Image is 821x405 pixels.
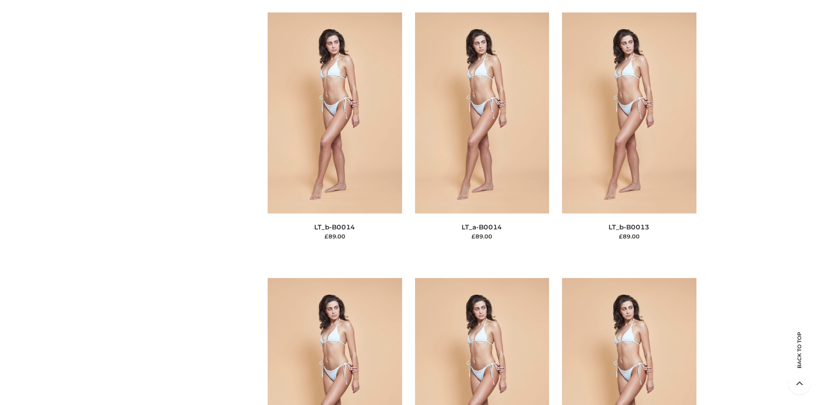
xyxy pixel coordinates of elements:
a: LT_b-B0014 [314,223,355,231]
a: LT_a-B0014 [462,223,502,231]
span: £ [471,233,475,240]
img: LT_a-B0014 [415,12,549,213]
bdi: 89.00 [619,233,640,240]
img: LT_b-B0013 [562,12,696,213]
a: LT_b-B0013 [609,223,649,231]
span: £ [619,233,623,240]
span: Back to top [789,347,810,368]
span: £ [325,233,328,240]
bdi: 89.00 [325,233,345,240]
bdi: 89.00 [471,233,492,240]
img: LT_b-B0014 [268,12,402,213]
